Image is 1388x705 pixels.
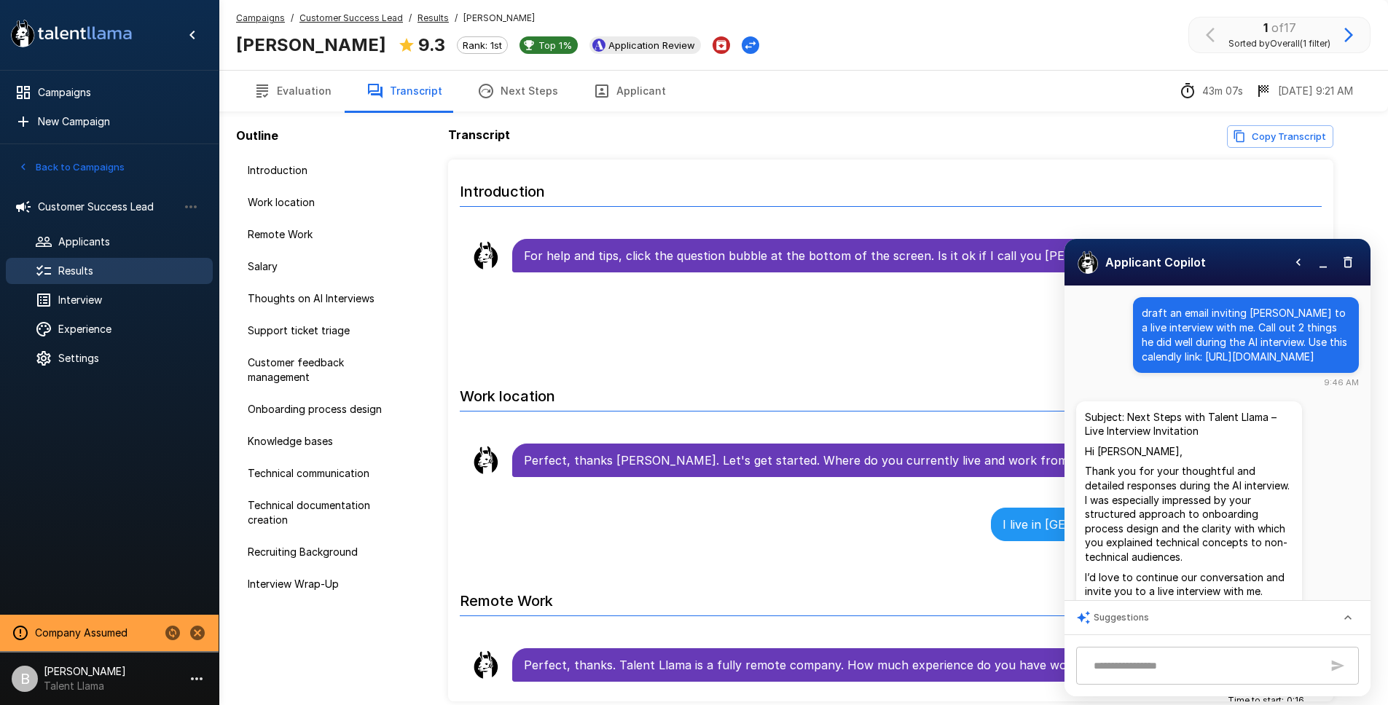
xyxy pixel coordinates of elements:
div: View profile in Ashby [589,36,701,54]
div: Introduction [236,157,405,184]
u: Customer Success Lead [299,12,403,23]
h6: Work location [460,373,1322,411]
div: Onboarding process design [236,396,405,422]
img: ashbyhq_logo.jpeg [592,39,605,52]
span: Technical communication [248,466,393,481]
h6: Applicant Copilot [1105,252,1206,272]
span: Top 1% [533,39,578,51]
div: Salary [236,253,405,280]
span: Introduction [248,163,393,178]
p: Subject: Next Steps with Talent Llama – Live Interview Invitation [1085,410,1293,438]
u: Results [417,12,449,23]
button: Copy transcript [1227,125,1333,148]
button: Next Steps [460,71,576,111]
span: Sorted by Overall (1 filter) [1228,36,1330,51]
button: Transcript [349,71,460,111]
img: logo_glasses@2x.png [1076,251,1099,274]
h6: Introduction [460,168,1322,207]
span: 9:46 AM [1324,376,1359,390]
div: Interview Wrap-Up [236,571,405,597]
span: / [409,11,412,25]
p: Thank you for your thoughtful and detailed responses during the AI interview. I was especially im... [1085,464,1293,564]
span: of 17 [1271,20,1296,35]
button: Evaluation [236,71,349,111]
span: Support ticket triage [248,323,393,338]
b: 1 [1263,20,1268,35]
div: Customer feedback management [236,350,405,390]
div: Support ticket triage [236,318,405,344]
div: Thoughts on AI Interviews [236,285,405,312]
p: I’d love to continue our conversation and invite you to a live interview with me. Please use the ... [1085,570,1293,642]
u: Campaigns [236,12,285,23]
img: llama_clean.png [471,446,501,475]
span: Onboarding process design [248,402,393,417]
span: Work location [248,195,393,210]
div: Technical documentation creation [236,492,405,533]
span: Thoughts on AI Interviews [248,291,393,306]
span: Suggestions [1094,610,1149,625]
span: Rank: 1st [458,39,507,51]
button: Applicant [576,71,683,111]
div: The date and time when the interview was completed [1255,82,1353,100]
span: / [455,11,458,25]
p: Hi [PERSON_NAME], [1085,444,1293,459]
p: Perfect, thanks [PERSON_NAME]. Let's get started. Where do you currently live and work from? [524,452,1299,469]
b: Outline [236,128,278,143]
button: Archive Applicant [713,36,730,54]
button: Change Stage [742,36,759,54]
img: llama_clean.png [471,241,501,270]
span: Recruiting Background [248,545,393,559]
p: Perfect, thanks. Talent Llama is a fully remote company. How much experience do you have working ... [524,656,1299,674]
p: draft an email inviting [PERSON_NAME] to a live interview with me. Call out 2 things he did well ... [1142,306,1350,364]
span: Remote Work [248,227,393,242]
b: [PERSON_NAME] [236,34,386,55]
div: Remote Work [236,221,405,248]
span: Salary [248,259,393,274]
p: For help and tips, click the question bubble at the bottom of the screen. Is it ok if I call you ... [524,247,1299,264]
p: 43m 07s [1202,84,1243,98]
div: Knowledge bases [236,428,405,454]
p: I live in [GEOGRAPHIC_DATA], [GEOGRAPHIC_DATA] [1003,516,1298,533]
span: / [291,11,294,25]
div: Technical communication [236,460,405,487]
span: Application Review [603,39,701,51]
span: [PERSON_NAME] [463,11,535,25]
span: Knowledge bases [248,434,393,449]
div: The time between starting and completing the interview [1179,82,1243,100]
p: [DATE] 9:21 AM [1278,84,1353,98]
div: Recruiting Background [236,539,405,565]
span: Interview Wrap-Up [248,577,393,591]
span: Customer feedback management [248,355,393,385]
h6: Remote Work [460,578,1322,616]
b: Transcript [448,127,510,142]
div: Work location [236,189,405,216]
b: 9.3 [418,34,445,55]
img: llama_clean.png [471,650,501,680]
span: Technical documentation creation [248,498,393,527]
